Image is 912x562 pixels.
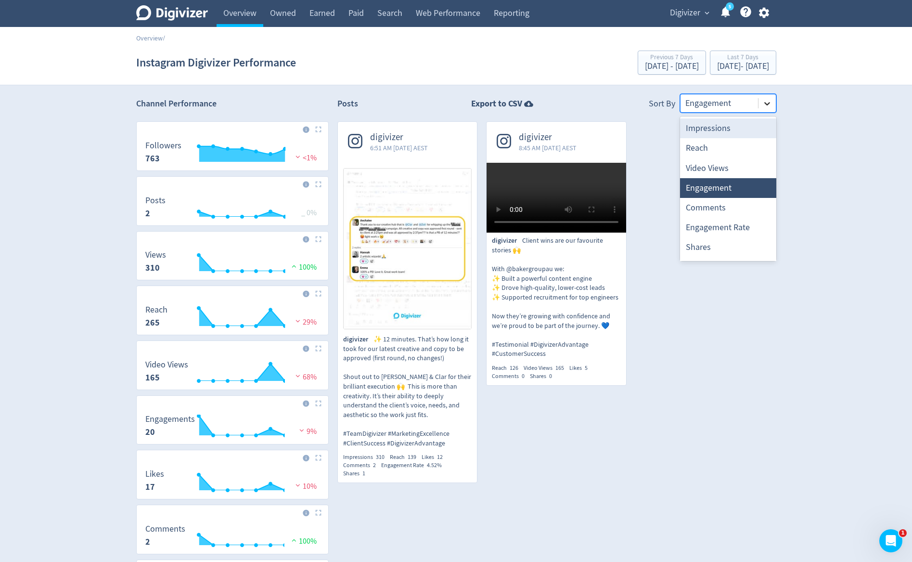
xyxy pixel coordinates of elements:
[510,364,518,372] span: 126
[645,54,699,62] div: Previous 7 Days
[343,461,381,470] div: Comments
[315,290,321,297] img: Placeholder
[163,34,165,42] span: /
[381,461,447,470] div: Engagement Rate
[145,469,164,480] dt: Likes
[549,372,552,380] span: 0
[141,470,324,495] svg: Likes 17
[293,317,317,327] span: 29%
[370,132,428,143] span: digivizer
[649,98,675,113] div: Sort By
[145,414,195,425] dt: Engagements
[703,9,711,17] span: expand_more
[136,34,163,42] a: Overview
[315,236,321,242] img: Placeholder
[492,372,530,380] div: Comments
[293,317,303,325] img: negative-performance.svg
[492,236,621,359] p: Client wins are our favourite stories 🙌 With @bakergroupau we: ✨ Built a powerful content engine ...
[524,364,569,372] div: Video Views
[680,138,776,158] div: Reach
[145,304,167,315] dt: Reach
[145,208,150,219] strong: 2
[337,98,358,113] h2: Posts
[145,317,160,328] strong: 265
[569,364,593,372] div: Likes
[427,461,442,469] span: 4.52%
[362,470,365,477] span: 1
[422,453,448,461] div: Likes
[343,168,472,329] img: ✨ 12 minutes. That’s how long it took for our latest creative and copy to be approved (first roun...
[390,453,422,461] div: Reach
[315,510,321,516] img: Placeholder
[492,364,524,372] div: Reach
[338,122,477,477] a: digivizer6:51 AM [DATE] AEST✨ 12 minutes. That’s how long it took for our latest creative and cop...
[145,195,166,206] dt: Posts
[680,258,776,277] div: Date
[373,461,376,469] span: 2
[289,262,317,272] span: 100%
[343,453,390,461] div: Impressions
[376,453,385,461] span: 310
[289,536,299,544] img: positive-performance.svg
[638,51,706,75] button: Previous 7 Days[DATE] - [DATE]
[530,372,557,380] div: Shares
[293,153,317,163] span: <1%
[667,5,712,21] button: Digivizer
[645,62,699,71] div: [DATE] - [DATE]
[297,427,307,434] img: negative-performance.svg
[141,305,324,331] svg: Reach 265
[141,360,324,386] svg: Video Views 165
[301,208,317,218] span: _ 0%
[680,158,776,178] div: Video Views
[717,62,769,71] div: [DATE] - [DATE]
[315,455,321,461] img: Placeholder
[492,236,522,246] span: digivizer
[145,523,185,535] dt: Comments
[136,47,296,78] h1: Instagram Digivizer Performance
[315,400,321,406] img: Placeholder
[141,415,324,440] svg: Engagements 20
[315,181,321,187] img: Placeholder
[670,5,700,21] span: Digivizer
[293,372,317,382] span: 68%
[136,98,329,110] h2: Channel Performance
[343,335,373,344] span: digivizer
[343,335,472,448] p: ✨ 12 minutes. That’s how long it took for our latest creative and copy to be approved (first roun...
[879,529,902,552] iframe: Intercom live chat
[726,2,734,11] a: 5
[680,237,776,257] div: Shares
[289,536,317,546] span: 100%
[728,3,731,10] text: 5
[145,140,181,151] dt: Followers
[585,364,588,372] span: 5
[145,359,188,370] dt: Video Views
[680,218,776,237] div: Engagement Rate
[680,118,776,138] div: Impressions
[437,453,443,461] span: 12
[680,198,776,218] div: Comments
[343,470,371,478] div: Shares
[289,262,299,270] img: positive-performance.svg
[315,345,321,352] img: Placeholder
[293,372,303,379] img: negative-performance.svg
[899,529,907,537] span: 1
[471,98,522,110] strong: Export to CSV
[555,364,564,372] span: 165
[370,143,428,153] span: 6:51 AM [DATE] AEST
[717,54,769,62] div: Last 7 Days
[145,426,155,438] strong: 20
[145,481,155,493] strong: 17
[408,453,416,461] span: 139
[141,250,324,276] svg: Views 310
[710,51,776,75] button: Last 7 Days[DATE]- [DATE]
[145,262,160,274] strong: 310
[145,153,160,164] strong: 763
[297,427,317,436] span: 9%
[141,141,324,167] svg: Followers 763
[293,153,303,160] img: negative-performance.svg
[141,524,324,550] svg: Comments 2
[293,482,303,489] img: negative-performance.svg
[145,536,150,548] strong: 2
[487,122,626,380] a: digivizer8:45 AM [DATE] AESTdigivizerClient wins are our favourite stories 🙌 With @bakergroupau w...
[145,372,160,383] strong: 165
